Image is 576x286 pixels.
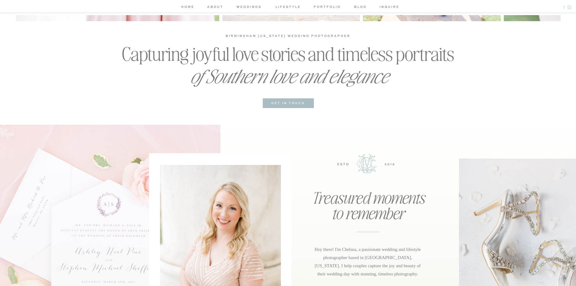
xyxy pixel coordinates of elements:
a: home [180,4,196,11]
h2: Treasured moments to remember [305,189,431,201]
a: about [206,4,224,11]
h1: birmingham [US_STATE] wedding photographer [208,33,368,38]
h3: estd [330,162,357,166]
a: portfolio [313,4,342,11]
a: inquire [379,4,397,11]
i: of Southern love and elegance [189,63,387,88]
a: lifestyle [274,4,303,11]
a: blog [352,4,369,11]
h2: Capturing joyful love stories and timeless portraits [93,42,483,64]
a: weddings [235,4,263,11]
a: get in touch [266,100,311,106]
h3: 2016 [376,162,404,166]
